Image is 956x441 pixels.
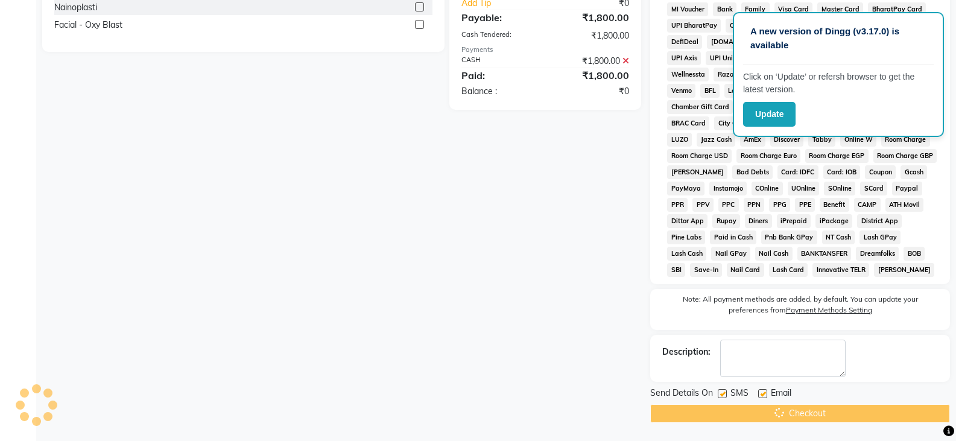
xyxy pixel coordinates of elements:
span: LUZO [667,133,692,147]
span: BRAC Card [667,116,709,130]
span: Online W [840,133,876,147]
span: Visa Card [774,2,813,16]
span: Dittor App [667,214,708,228]
span: UPI Union [706,51,744,65]
span: Razorpay [714,68,752,81]
span: BharatPay Card [868,2,926,16]
label: Note: All payment methods are added, by default. You can update your preferences from [662,294,938,320]
span: Card: IOB [823,165,861,179]
span: Nail Cash [755,247,793,261]
p: A new version of Dingg (v3.17.0) is available [750,25,926,52]
label: Payment Methods Setting [786,305,872,316]
span: Rupay [712,214,740,228]
span: [PERSON_NAME] [874,263,934,277]
span: Other Cards [726,19,770,33]
span: Save-In [690,263,722,277]
span: Room Charge Euro [736,149,800,163]
span: iPrepaid [777,214,811,228]
span: MI Voucher [667,2,708,16]
span: PPC [718,198,739,212]
span: iPackage [815,214,852,228]
span: BOB [904,247,925,261]
div: ₹0 [545,85,638,98]
span: District App [857,214,902,228]
div: ₹1,800.00 [545,55,638,68]
div: Nainoplasti [54,1,97,14]
span: BANKTANSFER [797,247,852,261]
span: Innovative TELR [812,263,869,277]
span: Dreamfolks [856,247,899,261]
span: Nail GPay [711,247,750,261]
span: Room Charge USD [667,149,732,163]
span: ATH Movil [885,198,924,212]
span: Bank [713,2,736,16]
span: Discover [770,133,804,147]
span: BFL [700,84,720,98]
span: Nail Card [727,263,764,277]
div: Balance : [452,85,545,98]
span: CAMP [854,198,881,212]
span: Venmo [667,84,695,98]
span: City Card [714,116,751,130]
span: LoanTap [724,84,759,98]
span: Send Details On [650,387,713,402]
span: [PERSON_NAME] [667,165,727,179]
span: Instamojo [709,182,747,195]
span: Lash GPay [859,230,901,244]
div: CASH [452,55,545,68]
span: Coupon [865,165,896,179]
div: Cash Tendered: [452,30,545,42]
span: PPE [795,198,815,212]
button: Update [743,102,796,127]
div: ₹1,800.00 [545,68,638,83]
span: PPR [667,198,688,212]
span: Room Charge EGP [805,149,869,163]
span: Pine Labs [667,230,705,244]
span: [DOMAIN_NAME] [707,35,768,49]
span: Email [771,387,791,402]
span: PPG [769,198,790,212]
span: SOnline [824,182,855,195]
p: Click on ‘Update’ or refersh browser to get the latest version. [743,71,934,96]
span: UOnline [788,182,820,195]
span: Card: IDFC [777,165,818,179]
span: NT Cash [822,230,855,244]
span: Paypal [892,182,922,195]
span: Paid in Cash [710,230,756,244]
span: Bad Debts [732,165,773,179]
div: Description: [662,346,711,358]
span: COnline [752,182,783,195]
span: PPV [692,198,714,212]
span: UPI BharatPay [667,19,721,33]
span: UPI Axis [667,51,701,65]
span: DefiDeal [667,35,702,49]
div: Facial - Oxy Blast [54,19,122,31]
span: PPN [744,198,765,212]
span: PayMaya [667,182,704,195]
span: Master Card [817,2,863,16]
span: Room Charge GBP [873,149,937,163]
span: Benefit [820,198,849,212]
span: Room Charge [881,133,930,147]
span: SBI [667,263,685,277]
span: AmEx [740,133,765,147]
span: Jazz Cash [697,133,735,147]
div: ₹1,800.00 [545,30,638,42]
span: Gcash [901,165,927,179]
span: Lash Cash [667,247,706,261]
span: SCard [860,182,887,195]
div: Payments [461,45,629,55]
div: Payable: [452,10,545,25]
div: Paid: [452,68,545,83]
span: Diners [745,214,772,228]
span: Chamber Gift Card [667,100,733,114]
span: Lash Card [769,263,808,277]
span: Tabby [808,133,835,147]
span: Wellnessta [667,68,709,81]
span: Pnb Bank GPay [761,230,817,244]
span: Family [741,2,770,16]
div: ₹1,800.00 [545,10,638,25]
span: SMS [730,387,749,402]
